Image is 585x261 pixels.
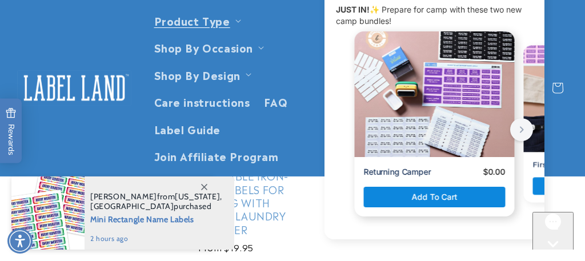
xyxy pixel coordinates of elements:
[175,191,220,202] span: [US_STATE]
[90,192,222,211] span: from , purchased
[217,192,286,202] p: First Time Camper
[154,149,279,162] span: Join Affiliate Program
[154,41,254,54] span: Shop By Occasion
[17,70,131,106] img: Label Land
[194,150,217,173] button: next button
[264,95,288,108] span: FAQ
[6,107,17,155] span: Rewards
[532,212,574,250] iframe: Gorgias live chat messenger
[154,122,221,135] span: Label Guide
[295,171,423,184] a: Name Stamp
[147,7,246,34] summary: Product Type
[147,34,269,61] summary: Shop By Occasion
[154,67,241,82] a: Shop By Design
[147,61,256,88] summary: Shop By Design
[147,88,257,115] a: Care instructions
[9,170,145,204] iframe: Sign Up via Text for Offers
[257,88,295,115] a: FAQ
[13,66,136,110] a: Label Land
[7,228,33,254] div: Accessibility Menu
[154,95,250,108] span: Care instructions
[147,115,228,142] a: Label Guide
[154,13,230,28] a: Product Type
[90,201,174,211] span: [GEOGRAPHIC_DATA]
[90,211,222,226] span: Mini Rectangle Name Labels
[147,142,286,169] a: Join Affiliate Program
[90,234,222,244] span: 2 hours ago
